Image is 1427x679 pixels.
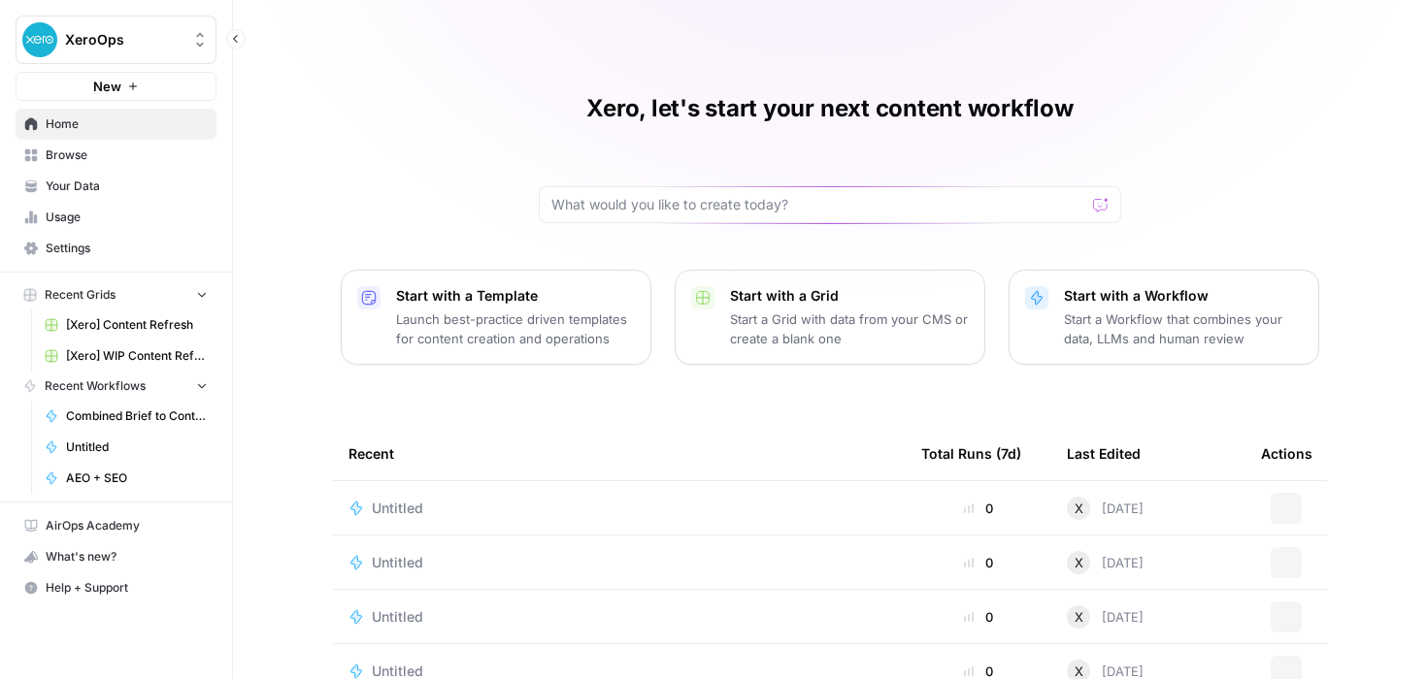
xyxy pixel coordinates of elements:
span: Home [46,115,208,133]
span: New [93,77,121,96]
a: Untitled [36,432,216,463]
a: Home [16,109,216,140]
a: Browse [16,140,216,171]
span: Usage [46,209,208,226]
div: 0 [921,499,1036,518]
span: Help + Support [46,579,208,597]
p: Start with a Workflow [1064,286,1303,306]
input: What would you like to create today? [551,195,1085,214]
a: Settings [16,233,216,264]
div: Recent [348,427,890,480]
p: Start a Grid with data from your CMS or create a blank one [730,309,969,348]
a: Untitled [348,607,890,627]
a: Untitled [348,499,890,518]
span: AEO + SEO [66,469,208,487]
a: Untitled [348,553,890,572]
span: Untitled [372,607,423,627]
a: Usage [16,202,216,233]
div: [DATE] [1067,605,1144,629]
span: Your Data [46,178,208,195]
div: Last Edited [1067,427,1141,480]
span: [Xero] Content Refresh [66,316,208,334]
a: AirOps Academy [16,510,216,541]
p: Launch best-practice driven templates for content creation and operations [396,309,635,348]
p: Start with a Template [396,286,635,306]
div: 0 [921,553,1036,572]
span: Untitled [372,499,423,518]
img: XeroOps Logo [22,22,57,57]
div: What's new? [17,542,216,571]
span: Combined Brief to Content [66,407,208,425]
span: Untitled [66,438,208,456]
span: X [1075,553,1083,572]
button: Recent Workflows [16,372,216,401]
a: [Xero] Content Refresh [36,309,216,340]
button: Start with a GridStart a Grid with data from your CMS or create a blank one [675,270,985,365]
span: Recent Grids [45,286,116,304]
span: AirOps Academy [46,517,208,534]
a: Combined Brief to Content [36,401,216,432]
span: X [1075,499,1083,518]
div: 0 [921,607,1036,627]
span: Settings [46,240,208,257]
a: [Xero] WIP Content Refresh [36,340,216,372]
div: [DATE] [1067,497,1144,520]
h1: Xero, let's start your next content workflow [586,93,1073,124]
button: What's new? [16,541,216,572]
span: [Xero] WIP Content Refresh [66,347,208,365]
button: Recent Grids [16,280,216,309]
div: [DATE] [1067,551,1144,574]
button: Start with a TemplateLaunch best-practice driven templates for content creation and operations [341,270,651,365]
button: Help + Support [16,572,216,603]
p: Start with a Grid [730,286,969,306]
span: Browse [46,146,208,164]
button: Start with a WorkflowStart a Workflow that combines your data, LLMs and human review [1009,270,1319,365]
span: XeroOps [65,30,183,49]
p: Start a Workflow that combines your data, LLMs and human review [1064,309,1303,348]
span: X [1075,607,1083,627]
a: AEO + SEO [36,463,216,494]
a: Your Data [16,171,216,202]
span: Recent Workflows [45,377,146,395]
button: Workspace: XeroOps [16,16,216,64]
span: Untitled [372,553,423,572]
button: New [16,72,216,101]
div: Total Runs (7d) [921,427,1021,480]
div: Actions [1261,427,1312,480]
